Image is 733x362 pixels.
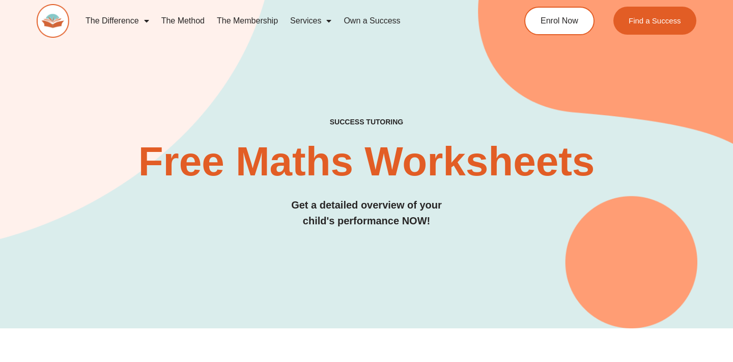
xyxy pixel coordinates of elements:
h2: Free Maths Worksheets​ [37,141,696,182]
span: Enrol Now [541,17,578,25]
a: Services [284,9,337,33]
h4: SUCCESS TUTORING​ [37,118,696,126]
nav: Menu [79,9,487,33]
a: The Membership [211,9,284,33]
a: Own a Success [337,9,406,33]
a: The Difference [79,9,155,33]
a: The Method [155,9,211,33]
a: Enrol Now [524,7,595,35]
h3: Get a detailed overview of your child's performance NOW! [37,197,696,229]
span: Find a Success [629,17,681,24]
a: Find a Success [613,7,696,35]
